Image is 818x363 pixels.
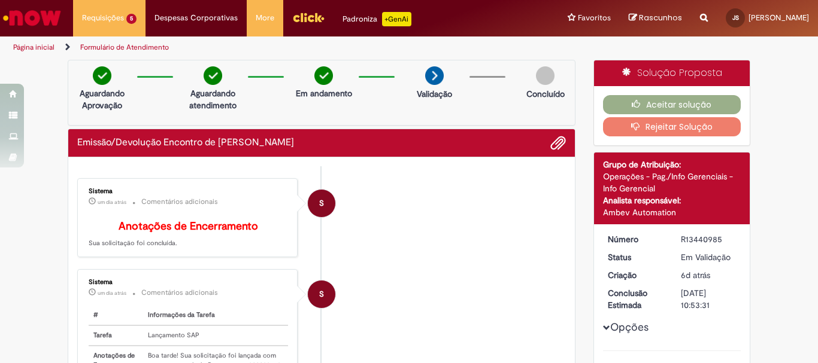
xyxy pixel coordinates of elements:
[417,88,452,100] p: Validação
[603,194,741,206] div: Analista responsável:
[603,206,741,218] div: Ambev Automation
[93,66,111,85] img: check-circle-green.png
[1,6,63,30] img: ServiceNow
[319,189,324,218] span: S
[308,280,335,308] div: System
[639,12,682,23] span: Rascunhos
[292,8,325,26] img: click_logo_yellow_360x200.png
[13,42,54,52] a: Página inicial
[89,306,143,325] th: #
[594,60,750,86] div: Solução Proposta
[89,325,143,346] th: Tarefa
[550,135,566,151] button: Adicionar anexos
[126,14,137,24] span: 5
[629,13,682,24] a: Rascunhos
[89,221,288,248] p: Sua solicitação foi concluída.
[536,66,555,85] img: img-circle-grey.png
[89,279,288,286] div: Sistema
[141,197,218,207] small: Comentários adicionais
[314,66,333,85] img: check-circle-green.png
[119,219,258,233] b: Anotações de Encerramento
[681,233,737,245] div: R13440985
[603,95,741,114] button: Aceitar solução
[599,269,672,281] dt: Criação
[732,14,739,22] span: JS
[578,12,611,24] span: Favoritos
[603,170,741,194] div: Operações - Pag./Info Gerenciais - Info Gerencial
[681,270,710,280] time: 22/08/2025 17:00:28
[382,12,411,26] p: +GenAi
[77,138,294,148] h2: Emissão/Devolução Encontro de Contas Fornecedor Histórico de tíquete
[681,270,710,280] span: 6d atrás
[98,289,126,297] time: 26/08/2025 15:45:41
[526,88,565,100] p: Concluído
[343,12,411,26] div: Padroniza
[319,280,324,309] span: S
[98,289,126,297] span: um dia atrás
[204,66,222,85] img: check-circle-green.png
[425,66,444,85] img: arrow-next.png
[154,12,238,24] span: Despesas Corporativas
[141,288,218,298] small: Comentários adicionais
[89,188,288,195] div: Sistema
[256,12,274,24] span: More
[296,87,352,99] p: Em andamento
[98,199,126,206] span: um dia atrás
[98,199,126,206] time: 26/08/2025 15:45:43
[681,251,737,263] div: Em Validação
[749,13,809,23] span: [PERSON_NAME]
[9,36,537,59] ul: Trilhas de página
[184,87,242,111] p: Aguardando atendimento
[681,269,737,281] div: 22/08/2025 17:00:28
[599,287,672,311] dt: Conclusão Estimada
[82,12,124,24] span: Requisições
[603,158,741,170] div: Grupo de Atribuição:
[80,42,169,52] a: Formulário de Atendimento
[143,306,288,325] th: Informações da Tarefa
[681,287,737,311] div: [DATE] 10:53:31
[599,251,672,263] dt: Status
[308,190,335,217] div: System
[599,233,672,245] dt: Número
[73,87,131,111] p: Aguardando Aprovação
[603,117,741,136] button: Rejeitar Solução
[143,325,288,346] td: Lançamento SAP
